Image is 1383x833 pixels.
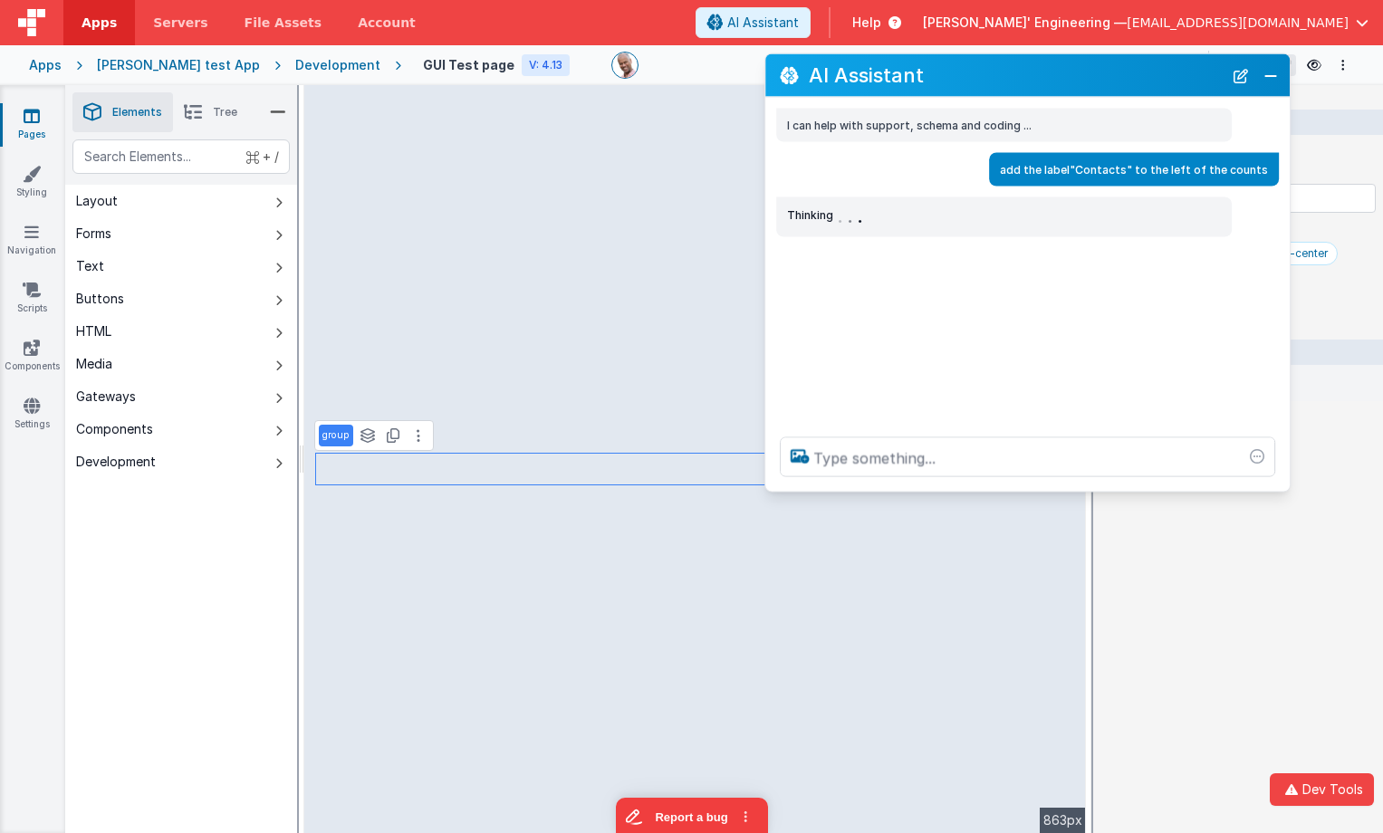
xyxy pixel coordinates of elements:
[29,56,62,74] div: Apps
[304,85,1086,833] div: -->
[1127,14,1349,32] span: [EMAIL_ADDRESS][DOMAIN_NAME]
[76,192,118,210] div: Layout
[522,54,570,76] div: V: 4.13
[76,355,112,373] div: Media
[76,322,111,340] div: HTML
[153,14,207,32] span: Servers
[696,7,811,38] button: AI Assistant
[76,290,124,308] div: Buttons
[65,315,297,348] button: HTML
[76,453,156,471] div: Development
[847,198,853,224] span: .
[246,139,279,174] span: + /
[852,14,881,32] span: Help
[295,56,380,74] div: Development
[65,185,297,217] button: Layout
[65,380,297,413] button: Gateways
[787,116,1221,135] p: I can help with support, schema and coding ...
[65,348,297,380] button: Media
[1228,62,1253,88] button: New Chat
[213,105,237,120] span: Tree
[65,413,297,445] button: Components
[1261,246,1328,261] div: items-center
[809,64,1223,86] h2: AI Assistant
[76,388,136,406] div: Gateways
[322,428,350,443] p: group
[112,105,162,120] span: Elements
[97,56,260,74] div: [PERSON_NAME] test App
[1040,808,1086,833] div: 863px
[245,14,322,32] span: File Assets
[76,225,111,243] div: Forms
[1259,62,1282,88] button: Close
[612,53,638,78] img: 11ac31fe5dc3d0eff3fbbbf7b26fa6e1
[65,445,297,478] button: Development
[1000,160,1268,179] p: add the label"Contacts" to the left of the counts
[923,14,1127,32] span: [PERSON_NAME]' Engineering —
[72,139,290,174] input: Search Elements...
[65,250,297,282] button: Text
[837,198,843,224] span: .
[1270,773,1374,806] button: Dev Tools
[727,14,799,32] span: AI Assistant
[76,420,153,438] div: Components
[423,58,514,72] h4: GUI Test page
[1332,54,1354,76] button: Options
[857,198,863,224] span: .
[923,14,1369,32] button: [PERSON_NAME]' Engineering — [EMAIL_ADDRESS][DOMAIN_NAME]
[82,14,117,32] span: Apps
[65,217,297,250] button: Forms
[76,257,104,275] div: Text
[65,282,297,315] button: Buttons
[787,208,833,223] span: Thinking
